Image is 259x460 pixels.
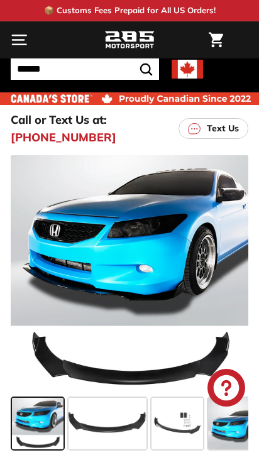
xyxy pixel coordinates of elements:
img: Logo_285_Motorsport_areodynamics_components [104,30,155,51]
p: Text Us [207,122,239,135]
a: Text Us [179,118,248,139]
input: Search [11,58,159,80]
p: 📦 Customs Fees Prepaid for All US Orders! [44,4,216,17]
a: [PHONE_NUMBER] [11,129,116,146]
a: Cart [202,22,229,58]
inbox-online-store-chat: Shopify online store chat [204,369,249,410]
p: Call or Text Us at: [11,111,107,128]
